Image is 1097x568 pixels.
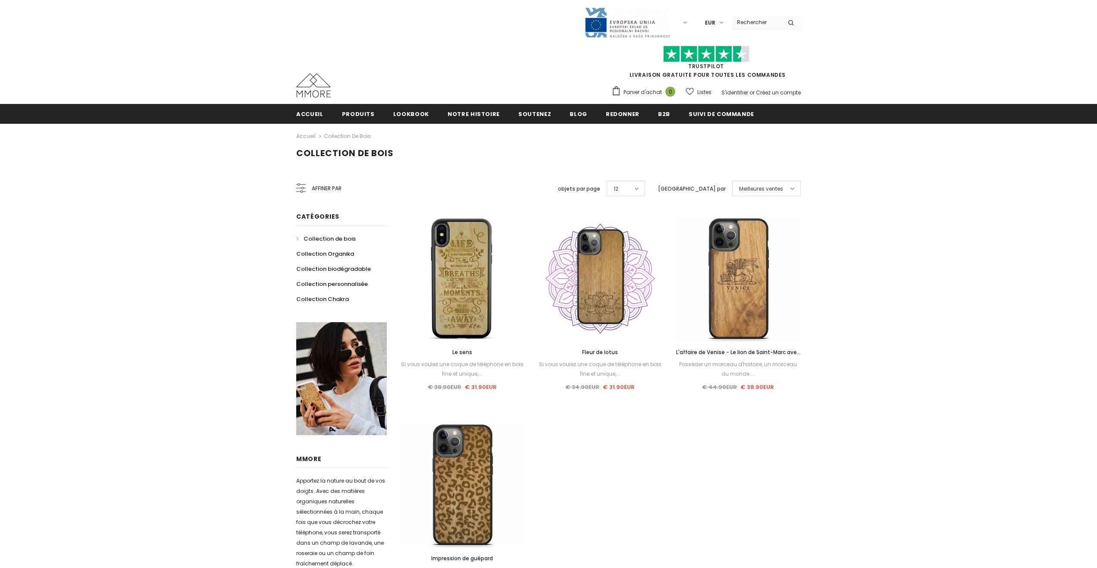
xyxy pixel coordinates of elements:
[702,383,737,391] span: € 44.90EUR
[296,265,371,273] span: Collection biodégradable
[296,276,368,292] a: Collection personnalisée
[749,89,755,96] span: or
[296,110,323,118] span: Accueil
[296,212,339,221] span: Catégories
[296,250,354,258] span: Collection Organika
[342,110,375,118] span: Produits
[431,555,493,562] span: Impression de guépard
[676,348,801,357] a: L'affaire de Venise - Le lion de Saint-Marc avec le lettrage
[312,184,342,193] span: Affiner par
[304,235,356,243] span: Collection de bois
[324,132,371,140] a: Collection de bois
[689,110,754,118] span: Suivi de commande
[584,7,671,38] img: Javni Razpis
[582,348,618,356] span: Fleur de lotus
[400,360,525,379] div: Si vous voulez une coque de téléphone en bois fine et unique,...
[614,185,618,193] span: 12
[465,383,497,391] span: € 31.90EUR
[624,88,662,97] span: Panier d'achat
[296,73,331,97] img: Cas MMORE
[570,104,587,123] a: Blog
[676,348,801,365] span: L'affaire de Venise - Le lion de Saint-Marc avec le lettrage
[606,110,639,118] span: Redonner
[538,360,663,379] div: Si vous voulez une coque de téléphone en bois fine et unique,...
[296,280,368,288] span: Collection personnalisée
[538,348,663,357] a: Fleur de lotus
[393,110,429,118] span: Lookbook
[611,86,680,99] a: Panier d'achat 0
[296,104,323,123] a: Accueil
[565,383,599,391] span: € 34.90EUR
[570,110,587,118] span: Blog
[296,147,394,159] span: Collection de bois
[400,554,525,563] a: Impression de guépard
[665,87,675,97] span: 0
[342,104,375,123] a: Produits
[688,63,724,70] a: TrustPilot
[296,295,349,303] span: Collection Chakra
[296,231,356,246] a: Collection de bois
[732,16,781,28] input: Search Site
[558,185,600,193] label: objets par page
[689,104,754,123] a: Suivi de commande
[705,19,715,27] span: EUR
[428,383,461,391] span: € 38.90EUR
[518,110,551,118] span: soutenez
[676,360,801,379] div: Posséder un morceau d'histoire, un morceau du monde ...
[658,110,670,118] span: B2B
[658,185,726,193] label: [GEOGRAPHIC_DATA] par
[721,89,748,96] a: S'identifier
[296,246,354,261] a: Collection Organika
[296,292,349,307] a: Collection Chakra
[400,348,525,357] a: Le sens
[663,46,749,63] img: Faites confiance aux étoiles pilotes
[296,261,371,276] a: Collection biodégradable
[740,383,774,391] span: € 38.90EUR
[448,104,500,123] a: Notre histoire
[756,89,801,96] a: Créez un compte
[606,104,639,123] a: Redonner
[296,455,322,463] span: MMORE
[603,383,635,391] span: € 31.90EUR
[452,348,472,356] span: Le sens
[739,185,783,193] span: Meilleures ventes
[686,85,711,100] a: Listes
[658,104,670,123] a: B2B
[518,104,551,123] a: soutenez
[697,88,711,97] span: Listes
[393,104,429,123] a: Lookbook
[296,131,316,141] a: Accueil
[611,50,801,78] span: LIVRAISON GRATUITE POUR TOUTES LES COMMANDES
[584,19,671,26] a: Javni Razpis
[448,110,500,118] span: Notre histoire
